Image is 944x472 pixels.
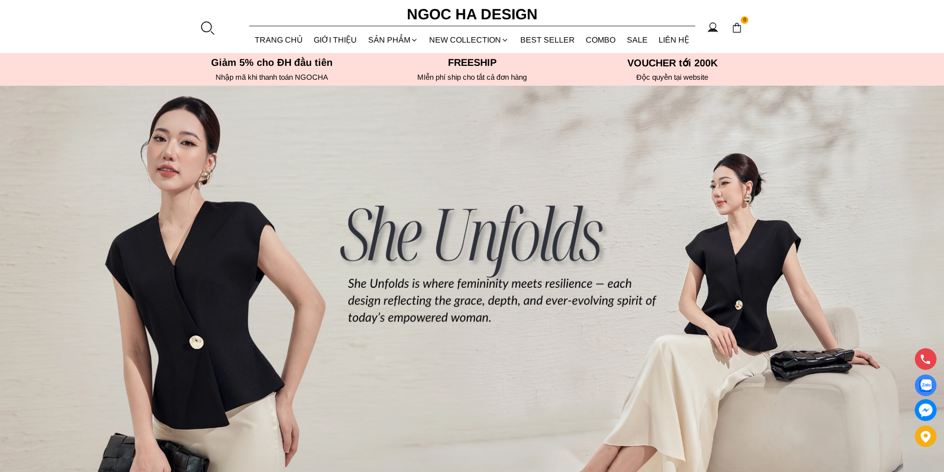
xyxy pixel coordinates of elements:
[308,27,363,53] a: GIỚI THIỆU
[448,57,497,68] font: Freeship
[919,379,932,392] img: Display image
[621,27,654,53] a: SALE
[515,27,581,53] a: BEST SELLER
[363,27,424,53] div: SẢN PHẨM
[653,27,695,53] a: LIÊN HỆ
[211,57,333,68] font: Giảm 5% cho ĐH đầu tiên
[915,374,937,396] a: Display image
[216,73,328,81] font: Nhập mã khi thanh toán NGOCHA
[731,22,742,33] img: img-CART-ICON-ksit0nf1
[398,2,547,26] a: Ngoc Ha Design
[424,27,515,53] a: NEW COLLECTION
[249,27,309,53] a: TRANG CHỦ
[915,399,937,421] a: messenger
[741,16,749,24] span: 0
[580,27,621,53] a: Combo
[575,57,770,69] h5: VOUCHER tới 200K
[375,73,569,82] h6: MIễn phí ship cho tất cả đơn hàng
[575,73,770,82] h6: Độc quyền tại website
